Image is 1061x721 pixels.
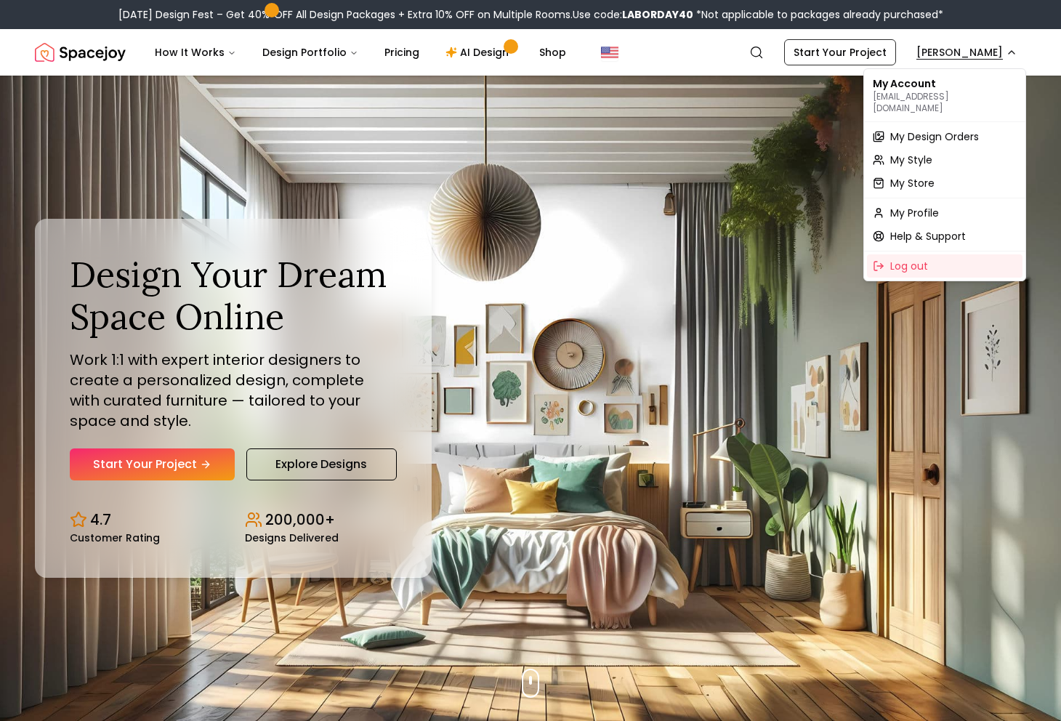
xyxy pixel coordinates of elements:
[867,148,1022,172] a: My Style
[867,72,1022,118] div: My Account
[873,91,1017,114] p: [EMAIL_ADDRESS][DOMAIN_NAME]
[890,176,935,190] span: My Store
[890,206,939,220] span: My Profile
[863,68,1026,281] div: [PERSON_NAME]
[867,125,1022,148] a: My Design Orders
[867,172,1022,195] a: My Store
[867,201,1022,225] a: My Profile
[890,259,928,273] span: Log out
[890,229,966,243] span: Help & Support
[890,153,932,167] span: My Style
[867,225,1022,248] a: Help & Support
[890,129,979,144] span: My Design Orders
